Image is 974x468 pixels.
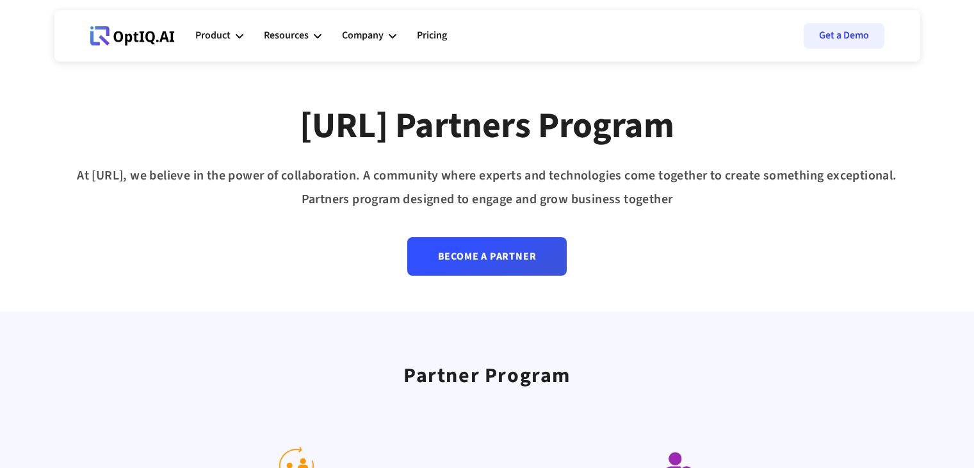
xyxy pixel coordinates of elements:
div: At [URL], we believe in the power of collaboration. A community where experts and technologies co... [54,164,920,212]
div: Company [342,17,396,55]
a: Pricing [417,17,447,55]
div: Resources [264,17,321,55]
a: Become a partner [407,237,567,276]
div: Partner Program [403,358,571,395]
a: Webflow Homepage [90,17,175,55]
div: [URL] Partners Program [300,104,674,149]
div: Company [342,27,384,44]
a: Get a Demo [804,23,884,49]
div: Resources [264,27,309,44]
div: Product [195,27,231,44]
div: Product [195,17,243,55]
